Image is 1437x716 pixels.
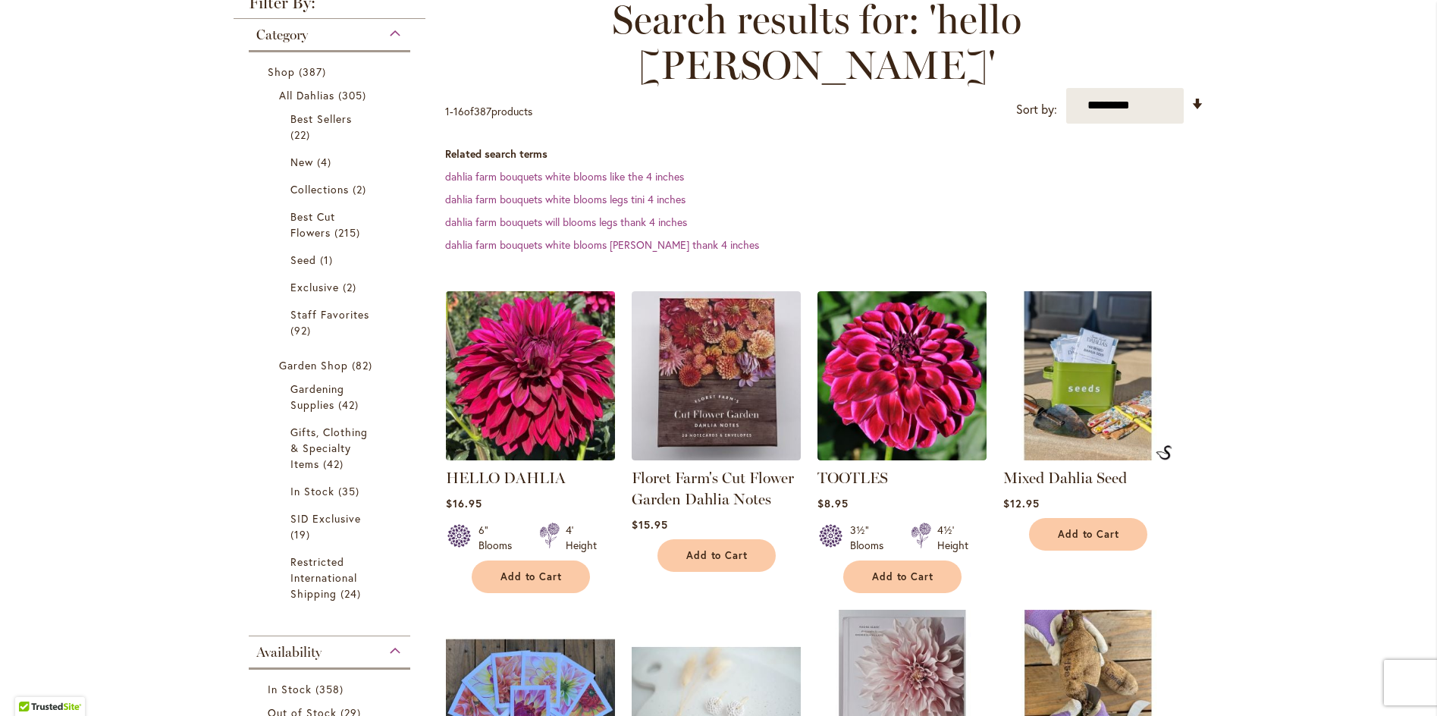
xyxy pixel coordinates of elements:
[290,111,373,143] a: Best Sellers
[279,358,349,372] span: Garden Shop
[338,397,362,413] span: 42
[320,252,337,268] span: 1
[290,253,316,267] span: Seed
[334,225,364,240] span: 215
[1156,445,1172,460] img: Mixed Dahlia Seed
[290,526,314,542] span: 19
[290,279,373,295] a: Exclusive
[290,127,314,143] span: 22
[290,111,353,126] span: Best Sellers
[268,681,396,697] a: In Stock 358
[290,181,373,197] a: Collections
[290,252,373,268] a: Seed
[872,570,934,583] span: Add to Cart
[290,381,373,413] a: Gardening Supplies
[268,682,312,696] span: In Stock
[474,104,491,118] span: 387
[353,181,370,197] span: 2
[850,523,893,553] div: 3½" Blooms
[290,382,344,412] span: Gardening Supplies
[817,496,849,510] span: $8.95
[445,104,450,118] span: 1
[315,681,347,697] span: 358
[338,87,370,103] span: 305
[472,561,590,593] button: Add to Cart
[290,209,335,240] span: Best Cut Flowers
[290,209,373,240] a: Best Cut Flowers
[290,510,373,542] a: SID Exclusive
[290,182,350,196] span: Collections
[632,449,801,463] a: Floret Farm's Cut Flower Garden Dahlia Notes - FRONT
[290,280,339,294] span: Exclusive
[843,561,962,593] button: Add to Cart
[441,287,619,464] img: Hello Dahlia
[290,154,373,170] a: New
[453,104,464,118] span: 16
[279,87,384,103] a: All Dahlias
[290,322,315,338] span: 92
[817,469,888,487] a: TOOTLES
[817,291,987,460] img: Tootles
[352,357,376,373] span: 82
[1058,528,1120,541] span: Add to Cart
[1003,469,1127,487] a: Mixed Dahlia Seed
[290,306,373,338] a: Staff Favorites
[446,496,482,510] span: $16.95
[290,554,373,601] a: Restricted International Shipping
[11,662,54,705] iframe: Launch Accessibility Center
[1016,96,1057,124] label: Sort by:
[817,449,987,463] a: Tootles
[500,570,563,583] span: Add to Cart
[446,449,615,463] a: Hello Dahlia
[317,154,335,170] span: 4
[632,469,794,508] a: Floret Farm's Cut Flower Garden Dahlia Notes
[290,424,373,472] a: Gifts, Clothing &amp; Specialty Items
[445,169,684,184] a: dahlia farm bouquets white blooms like the 4 inches
[340,586,365,601] span: 24
[268,64,396,80] a: Shop
[445,237,759,252] a: dahlia farm bouquets white blooms [PERSON_NAME] thank 4 inches
[290,307,370,322] span: Staff Favorites
[290,483,373,499] a: In Stock
[445,215,687,229] a: dahlia farm bouquets will blooms legs thank 4 inches
[566,523,597,553] div: 4' Height
[632,291,801,460] img: Floret Farm's Cut Flower Garden Dahlia Notes - FRONT
[256,27,308,43] span: Category
[323,456,347,472] span: 42
[256,644,322,661] span: Availability
[1003,496,1040,510] span: $12.95
[279,357,384,373] a: Garden Shop
[1003,291,1172,460] img: Mixed Dahlia Seed
[290,425,369,471] span: Gifts, Clothing & Specialty Items
[478,523,521,553] div: 6" Blooms
[445,192,686,206] a: dahlia farm bouquets white blooms legs tini 4 inches
[343,279,360,295] span: 2
[1029,518,1147,551] button: Add to Cart
[632,517,668,532] span: $15.95
[445,99,532,124] p: - of products
[299,64,330,80] span: 387
[290,155,313,169] span: New
[290,484,334,498] span: In Stock
[338,483,363,499] span: 35
[279,88,335,102] span: All Dahlias
[1003,449,1172,463] a: Mixed Dahlia Seed Mixed Dahlia Seed
[268,64,295,79] span: Shop
[290,511,362,526] span: SID Exclusive
[290,554,358,601] span: Restricted International Shipping
[446,469,566,487] a: HELLO DAHLIA
[445,146,1204,162] dt: Related search terms
[657,539,776,572] button: Add to Cart
[937,523,968,553] div: 4½' Height
[686,549,748,562] span: Add to Cart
